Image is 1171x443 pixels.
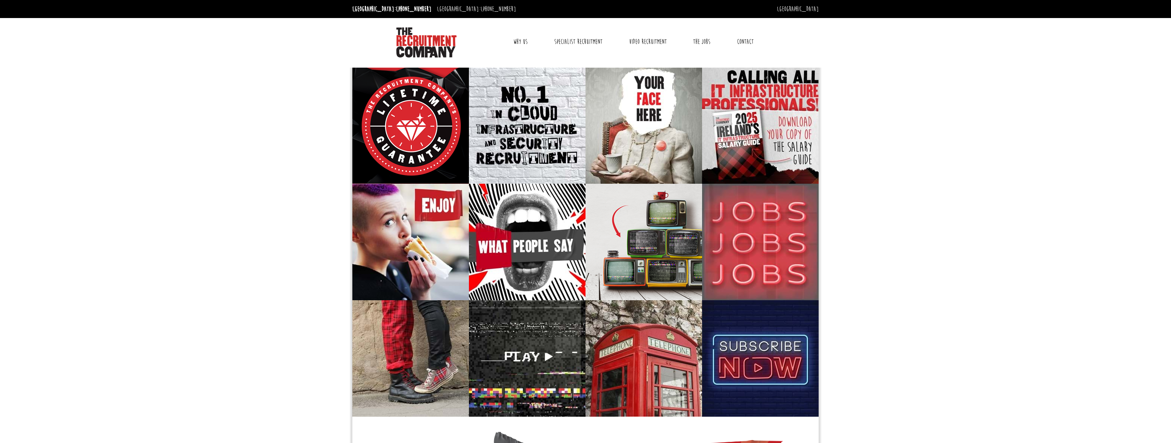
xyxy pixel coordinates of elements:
a: Why Us [508,32,533,51]
a: [PHONE_NUMBER] [481,5,516,13]
a: [PHONE_NUMBER] [396,5,431,13]
a: The Jobs [687,32,716,51]
a: [GEOGRAPHIC_DATA] [777,5,819,13]
a: Specialist Recruitment [549,32,608,51]
img: The Recruitment Company [396,27,457,57]
a: Contact [731,32,759,51]
li: [GEOGRAPHIC_DATA]: [350,3,433,15]
li: [GEOGRAPHIC_DATA]: [435,3,518,15]
a: Video Recruitment [623,32,672,51]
